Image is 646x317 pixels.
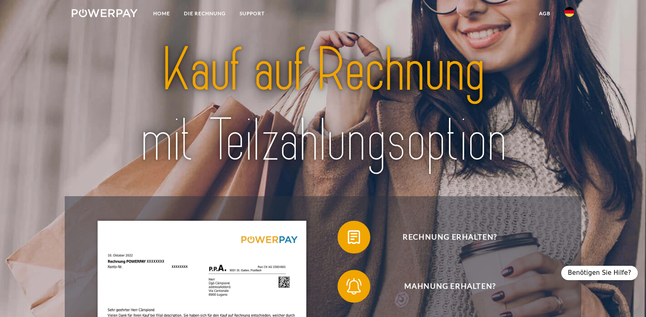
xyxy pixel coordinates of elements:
div: Benötigen Sie Hilfe? [561,266,638,280]
a: agb [532,6,558,21]
span: Mahnung erhalten? [349,270,550,303]
a: Home [146,6,177,21]
img: logo-powerpay-white.svg [72,9,138,17]
button: Mahnung erhalten? [338,270,551,303]
span: Rechnung erhalten? [349,221,550,254]
a: SUPPORT [233,6,272,21]
img: qb_bill.svg [344,227,364,247]
a: DIE RECHNUNG [177,6,233,21]
img: qb_bell.svg [344,276,364,297]
button: Rechnung erhalten? [338,221,551,254]
img: de [564,7,574,17]
img: title-powerpay_de.svg [96,32,550,179]
iframe: Schaltfläche zum Öffnen des Messaging-Fensters [613,284,639,310]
